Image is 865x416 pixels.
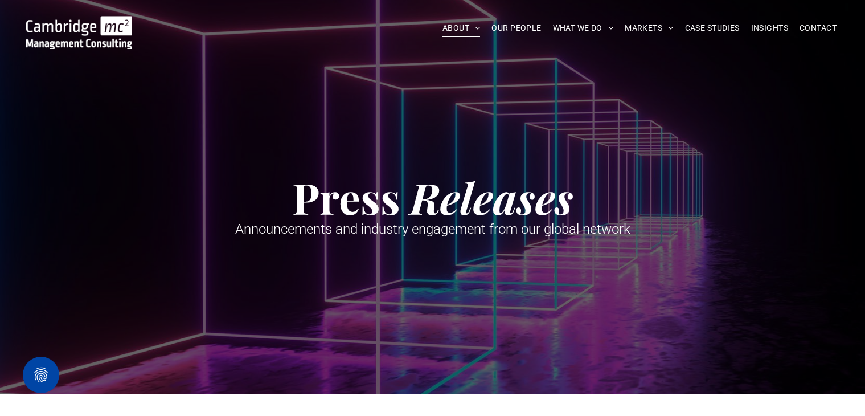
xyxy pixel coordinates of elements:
span: Announcements and industry engagement from our global network [235,221,630,237]
strong: Press [292,169,400,226]
a: INSIGHTS [745,19,794,37]
a: WHAT WE DO [547,19,620,37]
a: ABOUT [437,19,486,37]
a: CASE STUDIES [679,19,745,37]
a: CONTACT [794,19,842,37]
a: MARKETS [619,19,679,37]
strong: Releases [410,169,573,226]
img: Go to Homepage [26,16,132,49]
a: OUR PEOPLE [486,19,547,37]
